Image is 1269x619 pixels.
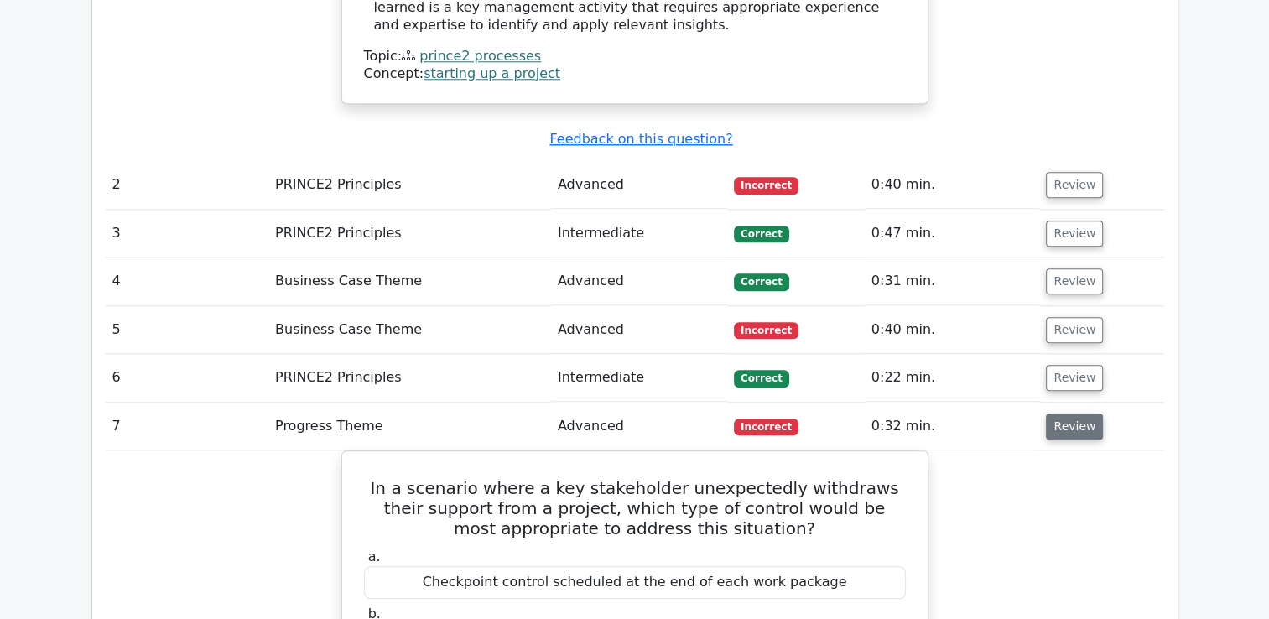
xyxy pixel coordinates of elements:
h5: In a scenario where a key stakeholder unexpectedly withdraws their support from a project, which ... [362,478,908,538]
div: Checkpoint control scheduled at the end of each work package [364,566,906,599]
td: 7 [106,403,268,450]
td: 4 [106,257,268,305]
a: prince2 processes [419,48,541,64]
td: 0:40 min. [865,161,1040,209]
button: Review [1046,221,1103,247]
a: starting up a project [424,65,560,81]
button: Review [1046,172,1103,198]
td: 2 [106,161,268,209]
button: Review [1046,414,1103,440]
a: Feedback on this question? [549,131,732,147]
button: Review [1046,317,1103,343]
td: Advanced [551,161,727,209]
td: 0:47 min. [865,210,1040,257]
td: Intermediate [551,354,727,402]
button: Review [1046,365,1103,391]
td: PRINCE2 Principles [268,354,551,402]
span: Incorrect [734,177,798,194]
td: Intermediate [551,210,727,257]
td: 0:31 min. [865,257,1040,305]
td: 0:32 min. [865,403,1040,450]
td: 3 [106,210,268,257]
td: 0:40 min. [865,306,1040,354]
span: a. [368,549,381,564]
td: 6 [106,354,268,402]
td: 0:22 min. [865,354,1040,402]
span: Incorrect [734,419,798,435]
td: Business Case Theme [268,257,551,305]
button: Review [1046,268,1103,294]
td: Advanced [551,403,727,450]
span: Incorrect [734,322,798,339]
td: Advanced [551,306,727,354]
td: Advanced [551,257,727,305]
span: Correct [734,226,788,242]
td: Business Case Theme [268,306,551,354]
span: Correct [734,273,788,290]
div: Concept: [364,65,906,83]
td: PRINCE2 Principles [268,161,551,209]
div: Topic: [364,48,906,65]
td: PRINCE2 Principles [268,210,551,257]
td: Progress Theme [268,403,551,450]
td: 5 [106,306,268,354]
span: Correct [734,370,788,387]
